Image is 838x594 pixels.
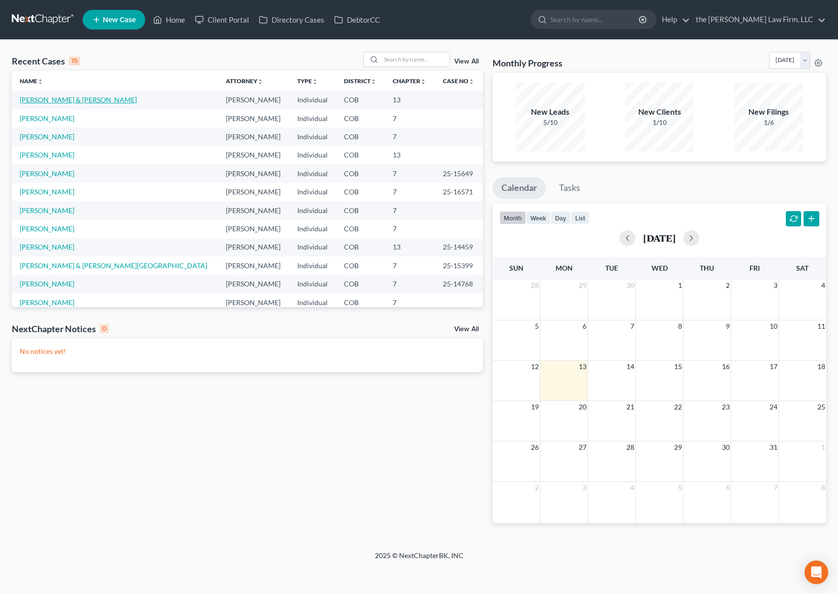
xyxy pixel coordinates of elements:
td: COB [336,256,385,275]
a: [PERSON_NAME] [20,224,74,233]
span: 16 [721,361,731,373]
a: [PERSON_NAME] & [PERSON_NAME] [20,95,137,104]
span: Tue [605,264,618,272]
span: Sun [509,264,524,272]
td: COB [336,91,385,109]
a: the [PERSON_NAME] Law Firm, LLC [691,11,826,29]
td: COB [336,146,385,164]
span: 10 [769,320,778,332]
a: [PERSON_NAME] [20,243,74,251]
td: Individual [289,164,336,183]
button: week [526,211,551,224]
span: Mon [556,264,573,272]
a: Tasks [550,177,589,199]
td: Individual [289,293,336,312]
td: COB [336,238,385,256]
td: 7 [385,293,435,312]
a: [PERSON_NAME] [20,169,74,178]
a: Directory Cases [254,11,329,29]
span: 18 [816,361,826,373]
span: 26 [530,441,540,453]
td: 7 [385,164,435,183]
span: 4 [629,482,635,494]
td: Individual [289,201,336,219]
span: New Case [103,16,136,24]
td: [PERSON_NAME] [218,238,289,256]
h2: [DATE] [643,233,676,243]
span: 28 [530,280,540,291]
span: Sat [796,264,808,272]
i: unfold_more [312,79,318,85]
td: 7 [385,275,435,293]
td: [PERSON_NAME] [218,293,289,312]
span: 19 [530,401,540,413]
div: Open Intercom Messenger [805,561,828,584]
span: 30 [721,441,731,453]
i: unfold_more [37,79,43,85]
a: [PERSON_NAME] [20,114,74,123]
span: 6 [582,320,588,332]
div: 5/10 [516,118,585,127]
td: [PERSON_NAME] [218,219,289,238]
input: Search by name... [550,10,640,29]
td: 7 [385,201,435,219]
span: 15 [673,361,683,373]
td: 7 [385,183,435,201]
td: 7 [385,127,435,146]
a: Districtunfold_more [344,77,376,85]
td: [PERSON_NAME] [218,91,289,109]
span: 5 [677,482,683,494]
td: 25-15649 [435,164,483,183]
td: [PERSON_NAME] [218,109,289,127]
span: 29 [673,441,683,453]
td: [PERSON_NAME] [218,183,289,201]
td: COB [336,127,385,146]
i: unfold_more [420,79,426,85]
input: Search by name... [381,52,450,66]
td: Individual [289,91,336,109]
span: 29 [578,280,588,291]
i: unfold_more [257,79,263,85]
a: Nameunfold_more [20,77,43,85]
td: [PERSON_NAME] [218,275,289,293]
td: [PERSON_NAME] [218,201,289,219]
a: View All [454,58,479,65]
span: 9 [725,320,731,332]
td: Individual [289,219,336,238]
td: COB [336,109,385,127]
i: unfold_more [468,79,474,85]
span: 7 [629,320,635,332]
a: [PERSON_NAME] [20,151,74,159]
span: 30 [625,280,635,291]
td: 25-14768 [435,275,483,293]
span: 27 [578,441,588,453]
h3: Monthly Progress [493,57,562,69]
td: Individual [289,146,336,164]
td: [PERSON_NAME] [218,164,289,183]
div: New Filings [734,106,803,118]
span: 6 [725,482,731,494]
span: 8 [677,320,683,332]
span: Wed [652,264,668,272]
a: Typeunfold_more [297,77,318,85]
a: [PERSON_NAME] & [PERSON_NAME][GEOGRAPHIC_DATA] [20,261,207,270]
td: 25-16571 [435,183,483,201]
div: Recent Cases [12,55,80,67]
td: Individual [289,256,336,275]
td: 7 [385,109,435,127]
td: COB [336,219,385,238]
a: [PERSON_NAME] [20,132,74,141]
td: [PERSON_NAME] [218,256,289,275]
a: Client Portal [190,11,254,29]
div: 1/10 [625,118,694,127]
span: 5 [534,320,540,332]
a: [PERSON_NAME] [20,188,74,196]
div: New Leads [516,106,585,118]
td: 13 [385,238,435,256]
td: COB [336,275,385,293]
div: 2025 © NextChapterBK, INC [139,551,700,568]
span: 1 [677,280,683,291]
button: day [551,211,571,224]
span: 25 [816,401,826,413]
div: 15 [69,57,80,65]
